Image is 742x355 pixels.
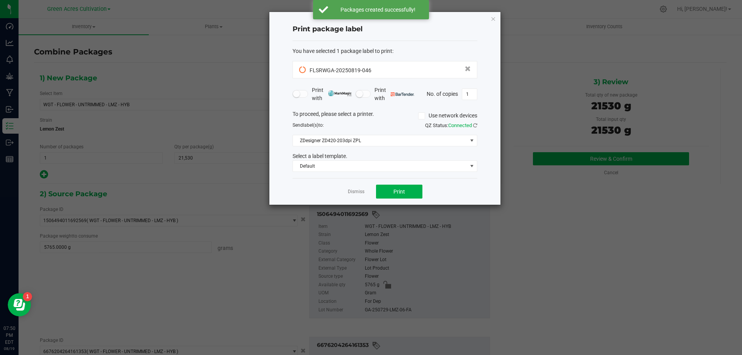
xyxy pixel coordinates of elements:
[303,122,318,128] span: label(s)
[293,122,324,128] span: Send to:
[293,47,477,55] div: :
[332,6,423,14] div: Packages created successfully!
[374,86,414,102] span: Print with
[328,90,352,96] img: mark_magic_cybra.png
[287,152,483,160] div: Select a label template.
[393,189,405,195] span: Print
[376,185,422,199] button: Print
[418,112,477,120] label: Use network devices
[299,66,308,74] span: Pending Sync
[287,110,483,122] div: To proceed, please select a printer.
[425,122,477,128] span: QZ Status:
[391,92,414,96] img: bartender.png
[293,135,467,146] span: ZDesigner ZD420-203dpi ZPL
[293,48,392,54] span: You have selected 1 package label to print
[310,67,371,73] span: FLSRWGA-20250819-046
[448,122,472,128] span: Connected
[293,161,467,172] span: Default
[8,293,31,316] iframe: Resource center
[348,189,364,195] a: Dismiss
[427,90,458,97] span: No. of copies
[23,292,32,301] iframe: Resource center unread badge
[312,86,352,102] span: Print with
[293,24,477,34] h4: Print package label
